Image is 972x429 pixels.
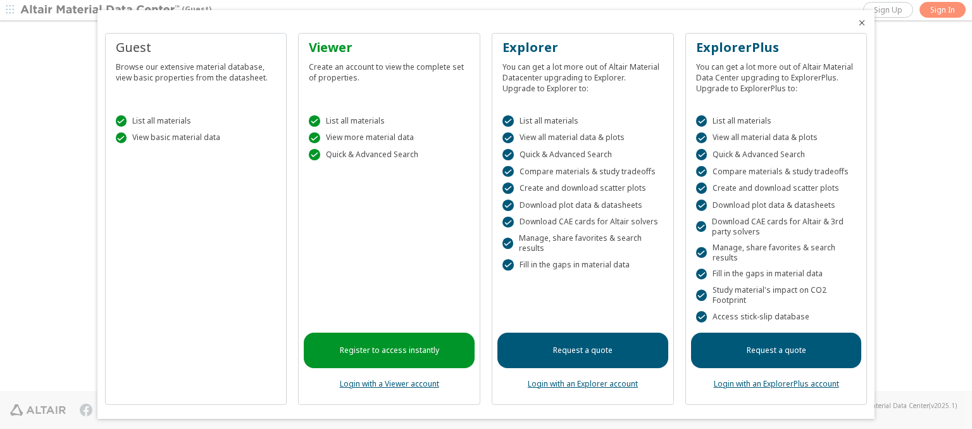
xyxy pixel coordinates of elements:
[309,132,470,144] div: View more material data
[309,39,470,56] div: Viewer
[309,56,470,83] div: Create an account to view the complete set of properties.
[502,217,663,228] div: Download CAE cards for Altair solvers
[502,115,663,127] div: List all materials
[696,243,857,263] div: Manage, share favorites & search results
[502,200,514,211] div: 
[116,56,277,83] div: Browse our extensive material database, view basic properties from the datasheet.
[714,378,839,389] a: Login with an ExplorerPlus account
[857,18,867,28] button: Close
[696,115,857,127] div: List all materials
[696,149,707,160] div: 
[116,115,277,127] div: List all materials
[696,56,857,94] div: You can get a lot more out of Altair Material Data Center upgrading to ExplorerPlus. Upgrade to E...
[502,132,514,144] div: 
[502,182,663,194] div: Create and download scatter plots
[116,132,277,144] div: View basic material data
[502,56,663,94] div: You can get a lot more out of Altair Material Datacenter upgrading to Explorer. Upgrade to Explor...
[502,149,663,160] div: Quick & Advanced Search
[696,182,857,194] div: Create and download scatter plots
[502,259,514,271] div: 
[309,149,470,160] div: Quick & Advanced Search
[696,166,857,177] div: Compare materials & study tradeoffs
[696,247,707,259] div: 
[696,182,707,194] div: 
[691,333,862,368] a: Request a quote
[696,39,857,56] div: ExplorerPlus
[502,217,514,228] div: 
[116,132,127,144] div: 
[528,378,638,389] a: Login with an Explorer account
[502,238,513,249] div: 
[696,285,857,305] div: Study material's impact on CO2 Footprint
[502,259,663,271] div: Fill in the gaps in material data
[502,149,514,160] div: 
[696,269,857,280] div: Fill in the gaps in material data
[309,132,320,144] div: 
[497,333,668,368] a: Request a quote
[696,311,857,323] div: Access stick-slip database
[309,115,320,127] div: 
[696,200,857,211] div: Download plot data & datasheets
[116,115,127,127] div: 
[696,132,707,144] div: 
[309,115,470,127] div: List all materials
[502,200,663,211] div: Download plot data & datasheets
[696,200,707,211] div: 
[696,217,857,237] div: Download CAE cards for Altair & 3rd party solvers
[502,115,514,127] div: 
[502,166,514,177] div: 
[696,311,707,323] div: 
[696,269,707,280] div: 
[696,115,707,127] div: 
[304,333,475,368] a: Register to access instantly
[502,166,663,177] div: Compare materials & study tradeoffs
[696,149,857,160] div: Quick & Advanced Search
[502,182,514,194] div: 
[502,39,663,56] div: Explorer
[696,166,707,177] div: 
[309,149,320,160] div: 
[696,221,706,233] div: 
[340,378,439,389] a: Login with a Viewer account
[696,290,707,301] div: 
[696,132,857,144] div: View all material data & plots
[502,233,663,253] div: Manage, share favorites & search results
[116,39,277,56] div: Guest
[502,132,663,144] div: View all material data & plots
